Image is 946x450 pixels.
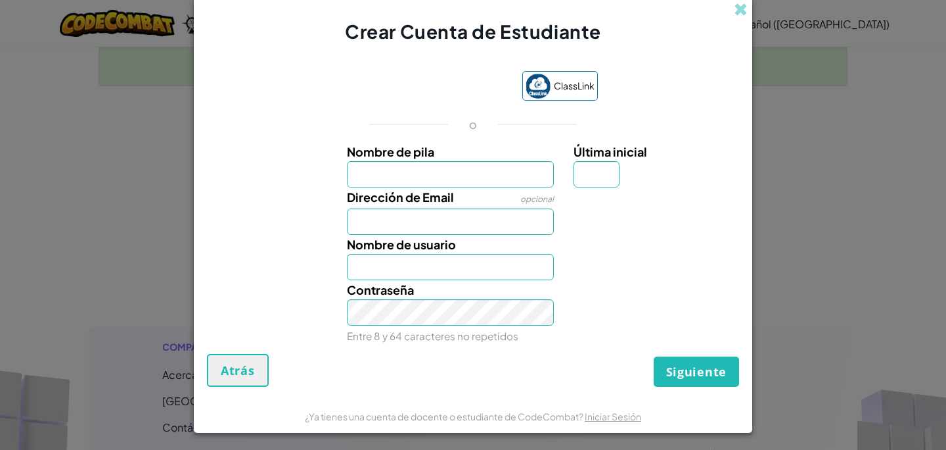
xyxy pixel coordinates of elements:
[654,357,739,387] button: Siguiente
[347,282,414,297] span: Contraseña
[347,330,518,342] small: Entre 8 y 64 caracteres no repetidos
[469,116,477,132] p: o
[207,354,269,387] button: Atrás
[666,364,727,380] span: Siguiente
[305,411,585,422] span: ¿Ya tienes una cuenta de docente o estudiante de CodeCombat?
[342,72,516,101] iframe: Botón de Acceder con Google
[585,411,641,422] a: Iniciar Sesión
[221,362,255,378] span: Atrás
[526,74,551,99] img: classlink-logo-small.png
[347,189,454,205] span: Dirección de Email
[554,76,595,95] span: ClassLink
[347,144,434,159] span: Nombre de pila
[345,20,601,43] span: Crear Cuenta de Estudiante
[574,144,647,159] span: Última inicial
[347,237,456,252] span: Nombre de usuario
[520,194,554,204] span: opcional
